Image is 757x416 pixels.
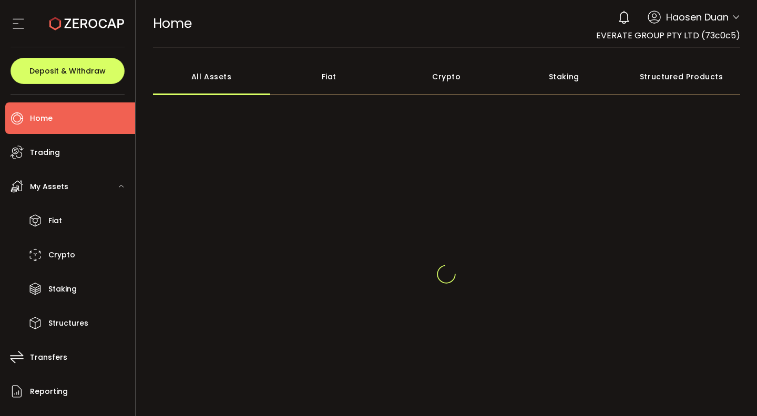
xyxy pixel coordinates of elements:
span: Haosen Duan [666,10,729,24]
span: My Assets [30,179,68,194]
div: Fiat [270,58,388,95]
span: Fiat [48,213,62,228]
span: Transfers [30,350,67,365]
span: Trading [30,145,60,160]
div: Crypto [388,58,506,95]
div: All Assets [153,58,271,95]
button: Deposit & Withdraw [11,58,125,84]
div: Staking [505,58,623,95]
span: Deposit & Withdraw [29,67,106,75]
span: Home [153,14,192,33]
span: Reporting [30,384,68,399]
span: EVERATE GROUP PTY LTD (73c0c5) [596,29,740,41]
span: Structures [48,316,88,331]
span: Staking [48,282,77,297]
div: Structured Products [623,58,741,95]
span: Home [30,111,53,126]
span: Crypto [48,247,75,263]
